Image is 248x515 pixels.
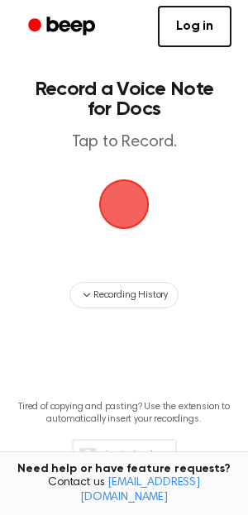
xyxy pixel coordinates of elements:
a: Beep [17,11,110,43]
h1: Record a Voice Note for Docs [30,79,218,119]
img: Beep Logo [99,179,149,229]
button: Recording History [69,282,179,308]
a: Log in [158,6,231,47]
a: [EMAIL_ADDRESS][DOMAIN_NAME] [80,477,200,503]
span: Contact us [10,476,238,505]
span: Recording History [93,288,168,303]
p: Tired of copying and pasting? Use the extension to automatically insert your recordings. [13,401,235,426]
p: Tap to Record. [30,132,218,153]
